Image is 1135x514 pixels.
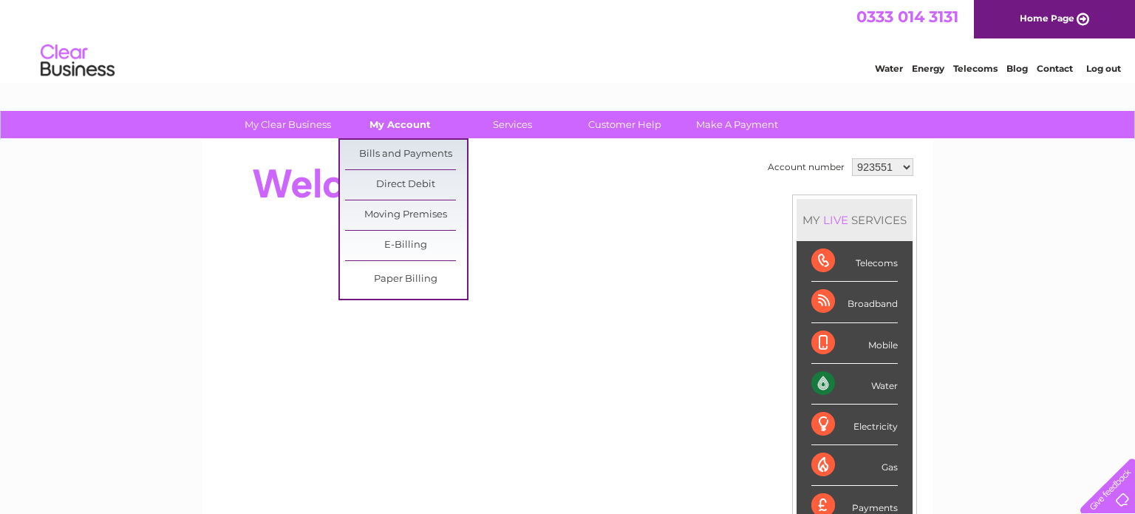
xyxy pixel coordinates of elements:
img: logo.png [40,38,115,84]
a: Log out [1086,63,1121,74]
a: Make A Payment [676,111,798,138]
a: Blog [1006,63,1028,74]
a: Contact [1037,63,1073,74]
div: Gas [811,445,898,486]
div: Clear Business is a trading name of Verastar Limited (registered in [GEOGRAPHIC_DATA] No. 3667643... [219,8,918,72]
div: Mobile [811,323,898,364]
td: Account number [764,155,848,180]
a: E-Billing [345,231,467,260]
a: My Account [339,111,461,138]
div: Broadband [811,282,898,322]
div: Electricity [811,405,898,445]
div: MY SERVICES [797,199,913,241]
div: Telecoms [811,241,898,282]
a: Direct Debit [345,170,467,200]
a: Customer Help [564,111,686,138]
div: LIVE [820,213,851,227]
a: 0333 014 3131 [856,7,958,26]
a: Moving Premises [345,200,467,230]
div: Water [811,364,898,405]
a: Services [451,111,573,138]
a: Telecoms [953,63,998,74]
a: Water [875,63,903,74]
a: Bills and Payments [345,140,467,169]
a: Energy [912,63,944,74]
a: Paper Billing [345,265,467,294]
a: My Clear Business [227,111,349,138]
